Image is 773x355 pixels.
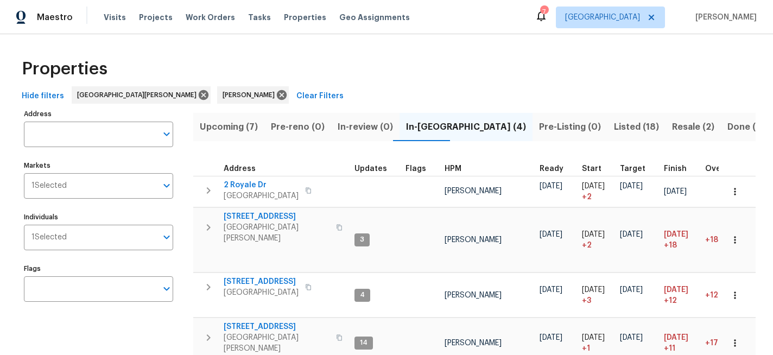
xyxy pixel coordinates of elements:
[582,286,605,294] span: [DATE]
[224,222,330,244] span: [GEOGRAPHIC_DATA][PERSON_NAME]
[224,321,330,332] span: [STREET_ADDRESS]
[356,338,372,347] span: 14
[24,162,173,169] label: Markets
[660,207,701,272] td: Scheduled to finish 18 day(s) late
[356,290,369,300] span: 4
[223,90,279,100] span: [PERSON_NAME]
[405,165,426,173] span: Flags
[664,240,677,251] span: +18
[224,276,299,287] span: [STREET_ADDRESS]
[582,192,592,202] span: + 2
[445,339,502,347] span: [PERSON_NAME]
[22,64,107,74] span: Properties
[701,273,747,318] td: 12 day(s) past target finish date
[582,165,611,173] div: Actual renovation start date
[445,236,502,244] span: [PERSON_NAME]
[72,86,211,104] div: [GEOGRAPHIC_DATA][PERSON_NAME]
[701,207,747,272] td: 18 day(s) past target finish date
[664,286,688,294] span: [DATE]
[24,214,173,220] label: Individuals
[664,165,696,173] div: Projected renovation finish date
[540,165,563,173] span: Ready
[672,119,714,135] span: Resale (2)
[22,90,64,103] span: Hide filters
[406,119,526,135] span: In-[GEOGRAPHIC_DATA] (4)
[292,86,348,106] button: Clear Filters
[660,273,701,318] td: Scheduled to finish 12 day(s) late
[582,231,605,238] span: [DATE]
[17,86,68,106] button: Hide filters
[582,182,605,190] span: [DATE]
[24,265,173,272] label: Flags
[339,12,410,23] span: Geo Assignments
[445,165,461,173] span: HPM
[582,295,591,306] span: + 3
[705,236,718,244] span: +18
[664,295,677,306] span: +12
[540,231,562,238] span: [DATE]
[582,240,592,251] span: + 2
[664,188,687,195] span: [DATE]
[578,176,616,207] td: Project started 2 days late
[248,14,271,21] span: Tasks
[620,165,645,173] span: Target
[540,182,562,190] span: [DATE]
[620,286,643,294] span: [DATE]
[186,12,235,23] span: Work Orders
[356,235,369,244] span: 3
[139,12,173,23] span: Projects
[31,181,67,191] span: 1 Selected
[705,291,718,299] span: +12
[224,332,330,354] span: [GEOGRAPHIC_DATA][PERSON_NAME]
[354,165,387,173] span: Updates
[664,165,687,173] span: Finish
[31,233,67,242] span: 1 Selected
[540,7,548,17] div: 7
[159,126,174,142] button: Open
[338,119,393,135] span: In-review (0)
[159,281,174,296] button: Open
[200,119,258,135] span: Upcoming (7)
[104,12,126,23] span: Visits
[540,334,562,341] span: [DATE]
[224,287,299,298] span: [GEOGRAPHIC_DATA]
[620,165,655,173] div: Target renovation project end date
[664,334,688,341] span: [DATE]
[620,182,643,190] span: [DATE]
[664,343,675,354] span: +11
[705,165,743,173] div: Days past target finish date
[445,291,502,299] span: [PERSON_NAME]
[37,12,73,23] span: Maestro
[565,12,640,23] span: [GEOGRAPHIC_DATA]
[540,165,573,173] div: Earliest renovation start date (first business day after COE or Checkout)
[159,230,174,245] button: Open
[540,286,562,294] span: [DATE]
[691,12,757,23] span: [PERSON_NAME]
[620,334,643,341] span: [DATE]
[705,339,718,347] span: +17
[271,119,325,135] span: Pre-reno (0)
[539,119,601,135] span: Pre-Listing (0)
[24,111,173,117] label: Address
[224,180,299,191] span: 2 Royale Dr
[582,343,590,354] span: + 1
[578,273,616,318] td: Project started 3 days late
[445,187,502,195] span: [PERSON_NAME]
[159,178,174,193] button: Open
[620,231,643,238] span: [DATE]
[582,334,605,341] span: [DATE]
[224,211,330,222] span: [STREET_ADDRESS]
[284,12,326,23] span: Properties
[582,165,601,173] span: Start
[77,90,201,100] span: [GEOGRAPHIC_DATA][PERSON_NAME]
[296,90,344,103] span: Clear Filters
[224,165,256,173] span: Address
[614,119,659,135] span: Listed (18)
[705,165,733,173] span: Overall
[224,191,299,201] span: [GEOGRAPHIC_DATA]
[217,86,289,104] div: [PERSON_NAME]
[578,207,616,272] td: Project started 2 days late
[664,231,688,238] span: [DATE]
